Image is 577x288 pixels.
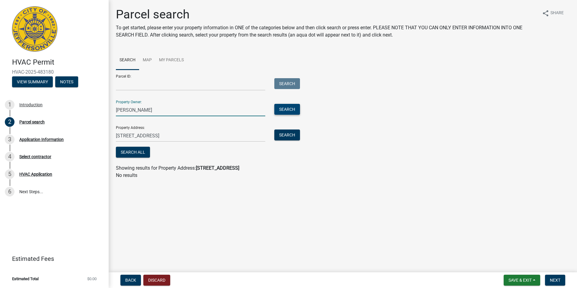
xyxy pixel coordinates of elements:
div: 3 [5,135,14,144]
div: 2 [5,117,14,127]
h4: HVAC Permit [12,58,104,67]
span: Estimated Total [12,277,39,281]
p: To get started, please enter your property information in ONE of the categories below and then cl... [116,24,537,39]
div: HVAC Application [19,172,52,176]
button: Search [274,104,300,115]
div: 4 [5,152,14,162]
div: 5 [5,169,14,179]
h1: Parcel search [116,7,537,22]
button: Search [274,78,300,89]
div: Parcel search [19,120,45,124]
button: Search [274,130,300,140]
button: Search All [116,147,150,158]
div: Select contractor [19,155,51,159]
a: Map [139,51,155,70]
p: No results [116,172,570,179]
button: Back [120,275,141,286]
span: HVAC-2025-483180 [12,69,97,75]
button: View Summary [12,76,53,87]
div: 6 [5,187,14,197]
a: Search [116,51,139,70]
span: $0.00 [87,277,97,281]
button: Next [545,275,565,286]
a: Estimated Fees [5,253,99,265]
div: 1 [5,100,14,110]
button: Save & Exit [504,275,540,286]
span: Next [550,278,560,283]
div: Showing results for Property Address: [116,165,570,172]
i: share [542,10,549,17]
wm-modal-confirm: Summary [12,80,53,85]
span: Back [125,278,136,283]
wm-modal-confirm: Notes [55,80,78,85]
span: Save & Exit [508,278,532,283]
button: shareShare [537,7,569,19]
img: City of Jeffersonville, Indiana [12,6,57,52]
button: Notes [55,76,78,87]
a: My Parcels [155,51,187,70]
span: Share [550,10,564,17]
button: Discard [143,275,170,286]
div: Application Information [19,137,64,142]
div: Introduction [19,103,43,107]
strong: [STREET_ADDRESS] [196,165,239,171]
